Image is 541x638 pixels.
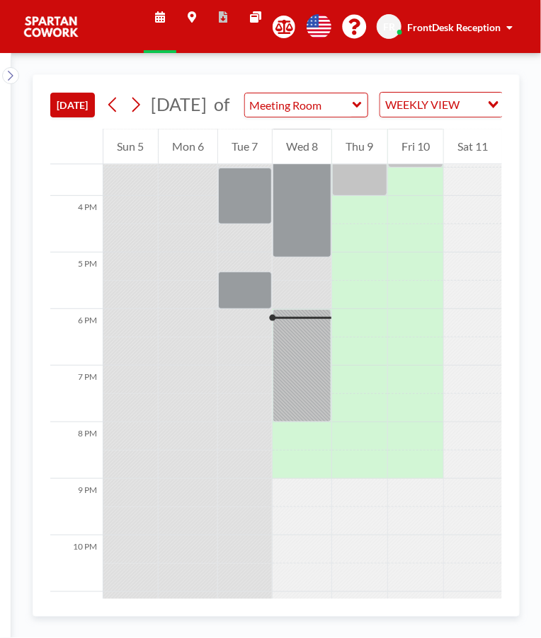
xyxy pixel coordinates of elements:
[383,21,395,33] span: FR
[245,93,353,117] input: Meeting Room
[50,93,95,117] button: [DATE]
[465,95,479,114] input: Search for option
[50,479,103,535] div: 9 PM
[151,93,207,115] span: [DATE]
[50,535,103,592] div: 10 PM
[380,93,503,117] div: Search for option
[103,129,158,164] div: Sun 5
[50,253,103,309] div: 5 PM
[23,13,79,41] img: organization-logo
[159,129,218,164] div: Mon 6
[50,139,103,196] div: 3 PM
[273,129,332,164] div: Wed 8
[214,93,229,115] span: of
[383,95,463,114] span: WEEKLY VIEW
[50,422,103,479] div: 8 PM
[50,309,103,366] div: 6 PM
[50,366,103,422] div: 7 PM
[444,129,502,164] div: Sat 11
[218,129,272,164] div: Tue 7
[407,21,501,33] span: FrontDesk Reception
[332,129,387,164] div: Thu 9
[388,129,444,164] div: Fri 10
[50,196,103,253] div: 4 PM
